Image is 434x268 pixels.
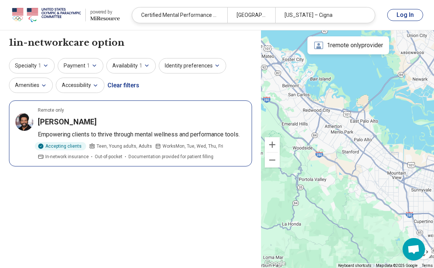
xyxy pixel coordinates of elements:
[403,238,425,261] div: Open chat
[90,9,120,15] div: powered by
[87,62,90,70] span: 1
[56,78,104,93] button: Accessibility
[275,7,370,23] div: [US_STATE] – Cigna
[38,130,246,139] p: Empowering clients to thrive through mental wellness and performance tools.
[12,6,120,24] a: USOPCpowered by
[9,36,124,49] h1: 1 in-network care option
[163,143,223,150] span: Works Mon, Tue, Wed, Thu, Fri
[97,143,152,150] span: Teen, Young adults, Adults
[107,76,139,94] div: Clear filters
[139,62,142,70] span: 1
[265,153,280,168] button: Zoom out
[9,78,53,93] button: Amenities
[106,58,156,73] button: Availability1
[95,153,122,160] span: Out-of-pocket
[58,58,103,73] button: Payment1
[132,7,227,23] div: Certified Mental Performance Consultant
[35,142,86,150] div: Accepting clients
[38,117,97,127] h3: [PERSON_NAME]
[9,58,55,73] button: Specialty1
[265,137,280,152] button: Zoom in
[227,7,275,23] div: [GEOGRAPHIC_DATA], [PERSON_NAME] Way, [GEOGRAPHIC_DATA], [US_STATE]
[128,153,213,160] span: Documentation provided for patient filling
[159,58,226,73] button: Identity preferences
[387,9,423,21] button: Log In
[422,264,433,268] a: Terms (opens in new tab)
[45,153,89,160] span: In-network insurance
[38,107,64,114] p: Remote only
[38,62,41,70] span: 1
[376,264,418,268] span: Map data ©2025 Google
[12,6,81,24] img: USOPC
[307,36,389,54] div: 1 remote only provider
